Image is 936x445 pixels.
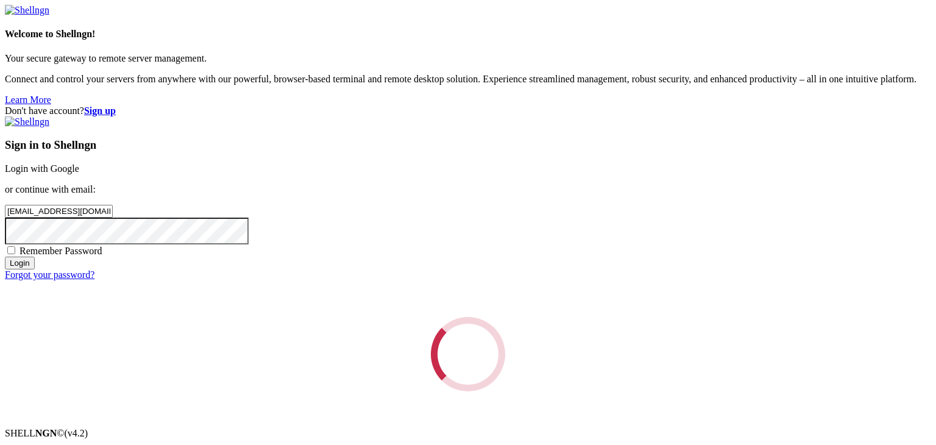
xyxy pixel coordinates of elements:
[5,184,931,195] p: or continue with email:
[5,269,94,280] a: Forgot your password?
[19,246,102,256] span: Remember Password
[5,94,51,105] a: Learn More
[65,428,88,438] span: 4.2.0
[5,74,931,85] p: Connect and control your servers from anywhere with our powerful, browser-based terminal and remo...
[5,428,88,438] span: SHELL ©
[5,163,79,174] a: Login with Google
[5,29,931,40] h4: Welcome to Shellngn!
[5,53,931,64] p: Your secure gateway to remote server management.
[5,205,113,218] input: Email address
[5,138,931,152] h3: Sign in to Shellngn
[431,317,505,391] div: Loading...
[5,116,49,127] img: Shellngn
[5,105,931,116] div: Don't have account?
[7,246,15,254] input: Remember Password
[5,257,35,269] input: Login
[5,5,49,16] img: Shellngn
[84,105,116,116] a: Sign up
[35,428,57,438] b: NGN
